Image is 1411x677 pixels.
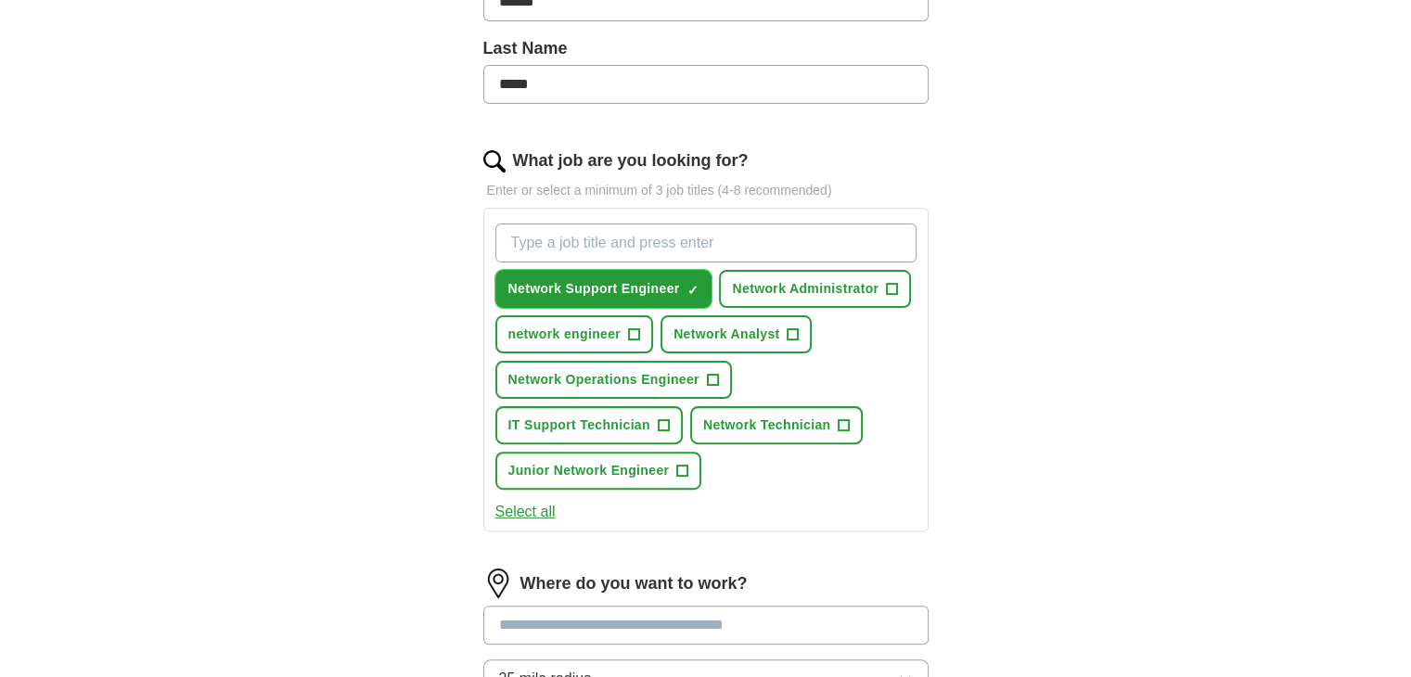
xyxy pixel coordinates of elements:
[495,361,732,399] button: Network Operations Engineer
[690,406,864,444] button: Network Technician
[513,148,749,173] label: What job are you looking for?
[719,270,911,308] button: Network Administrator
[661,315,812,353] button: Network Analyst
[495,270,712,308] button: Network Support Engineer✓
[495,406,683,444] button: IT Support Technician
[508,415,650,435] span: IT Support Technician
[703,415,831,435] span: Network Technician
[508,461,670,480] span: Junior Network Engineer
[508,325,622,344] span: network engineer
[495,224,917,262] input: Type a job title and press enter
[483,181,929,200] p: Enter or select a minimum of 3 job titles (4-8 recommended)
[495,452,702,490] button: Junior Network Engineer
[508,370,699,390] span: Network Operations Engineer
[483,150,506,172] img: search.png
[495,315,654,353] button: network engineer
[520,571,748,596] label: Where do you want to work?
[732,279,879,299] span: Network Administrator
[483,568,513,598] img: location.png
[508,279,680,299] span: Network Support Engineer
[483,36,929,61] label: Last Name
[673,325,779,344] span: Network Analyst
[495,501,556,523] button: Select all
[686,283,698,298] span: ✓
